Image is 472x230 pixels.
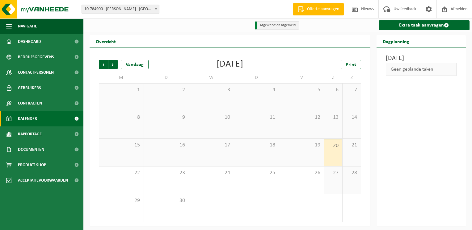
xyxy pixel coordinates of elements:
[99,60,108,69] span: Vorige
[377,35,415,47] h2: Dagplanning
[346,114,357,121] span: 14
[306,6,341,12] span: Offerte aanvragen
[147,142,186,149] span: 16
[18,142,44,157] span: Documenten
[379,20,470,30] a: Extra taak aanvragen
[327,114,339,121] span: 13
[18,49,54,65] span: Bedrijfsgegevens
[147,87,186,93] span: 2
[144,72,189,83] td: D
[237,87,276,93] span: 4
[327,170,339,176] span: 27
[147,197,186,204] span: 30
[192,142,231,149] span: 17
[192,87,231,93] span: 3
[18,34,41,49] span: Dashboard
[386,54,457,63] h3: [DATE]
[327,87,339,93] span: 6
[99,72,144,83] td: M
[18,111,37,126] span: Kalender
[82,5,159,14] span: 10-784900 - XAVIER DE KOKER - GENT
[346,142,357,149] span: 21
[108,60,118,69] span: Volgende
[341,60,361,69] a: Print
[282,114,321,121] span: 12
[282,142,321,149] span: 19
[90,35,122,47] h2: Overzicht
[189,72,234,83] td: W
[327,142,339,149] span: 20
[237,114,276,121] span: 11
[293,3,344,15] a: Offerte aanvragen
[102,170,141,176] span: 22
[282,87,321,93] span: 5
[147,114,186,121] span: 9
[217,60,243,69] div: [DATE]
[121,60,149,69] div: Vandaag
[234,72,279,83] td: D
[102,87,141,93] span: 1
[237,170,276,176] span: 25
[102,197,141,204] span: 29
[18,157,46,173] span: Product Shop
[279,72,324,83] td: V
[147,170,186,176] span: 23
[343,72,361,83] td: Z
[255,21,299,30] li: Afgewerkt en afgemeld
[18,80,41,96] span: Gebruikers
[102,142,141,149] span: 15
[386,63,457,76] div: Geen geplande taken
[346,170,357,176] span: 28
[192,170,231,176] span: 24
[282,170,321,176] span: 26
[102,114,141,121] span: 8
[192,114,231,121] span: 10
[18,96,42,111] span: Contracten
[346,62,356,67] span: Print
[18,65,54,80] span: Contactpersonen
[324,72,343,83] td: Z
[237,142,276,149] span: 18
[18,173,68,188] span: Acceptatievoorwaarden
[18,126,42,142] span: Rapportage
[346,87,357,93] span: 7
[18,18,37,34] span: Navigatie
